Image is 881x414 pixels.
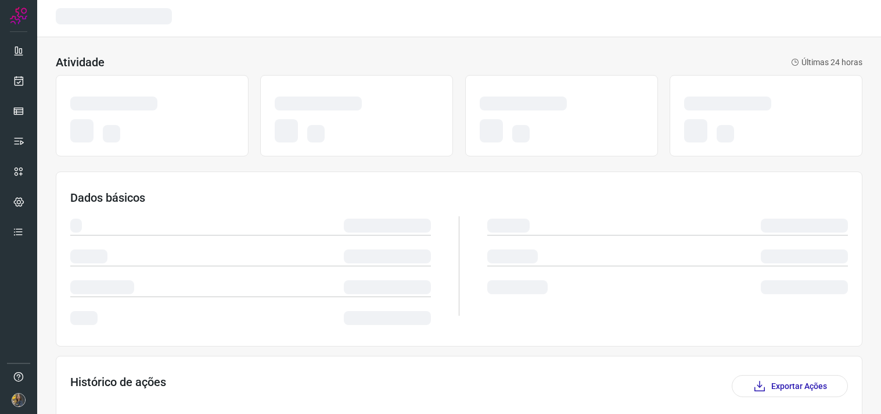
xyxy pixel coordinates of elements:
img: Logo [10,7,27,24]
h3: Atividade [56,55,105,69]
img: 7a73bbd33957484e769acd1c40d0590e.JPG [12,393,26,407]
p: Últimas 24 horas [791,56,862,69]
button: Exportar Ações [732,375,848,397]
h3: Dados básicos [70,191,848,205]
h3: Histórico de ações [70,375,166,397]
